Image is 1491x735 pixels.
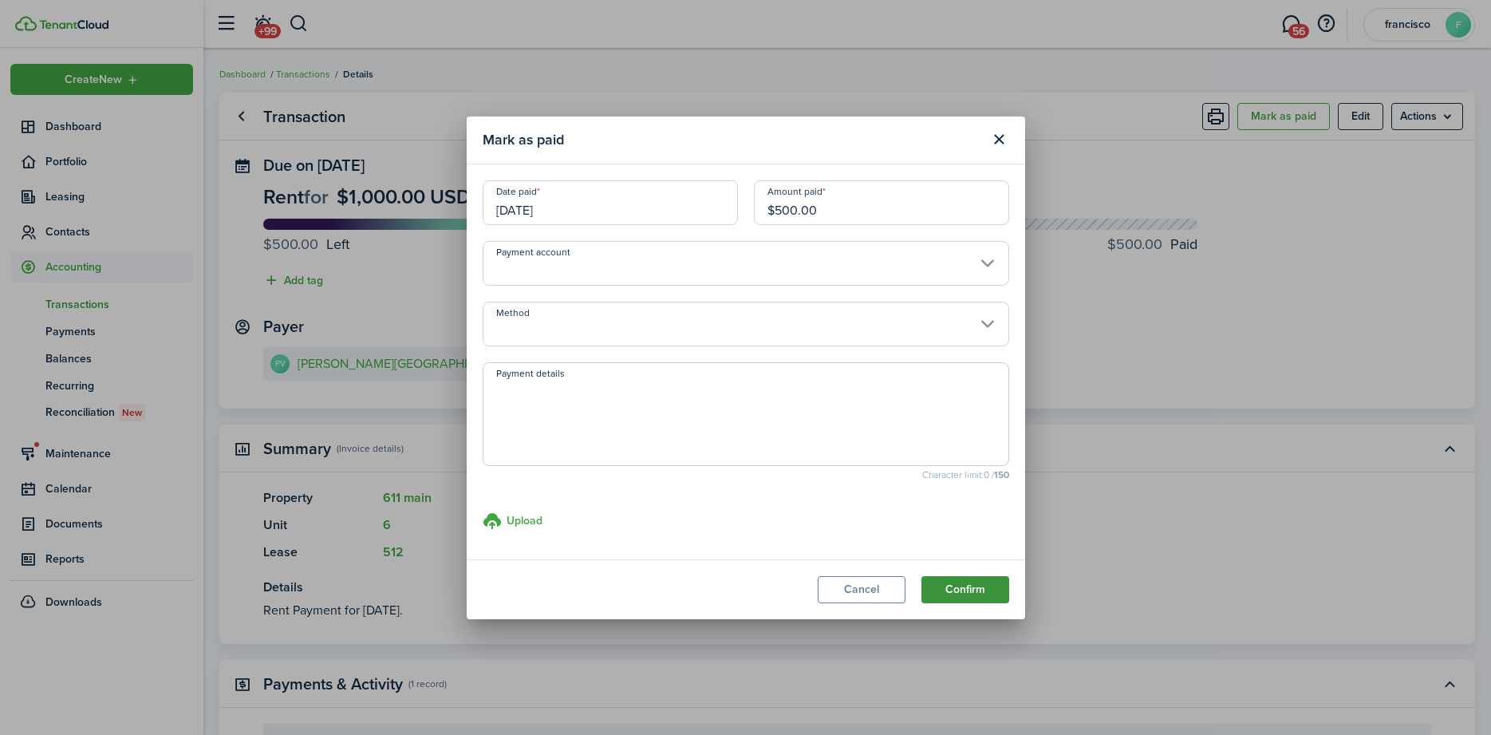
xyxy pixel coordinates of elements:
[483,124,982,156] modal-title: Mark as paid
[483,470,1009,480] small: Character limit: 0 /
[818,576,905,603] button: Cancel
[483,180,738,225] input: mm/dd/yyyy
[921,576,1009,603] button: Confirm
[994,468,1009,482] b: 150
[986,126,1013,153] button: Close modal
[507,512,542,529] h3: Upload
[754,180,1009,225] input: 0.00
